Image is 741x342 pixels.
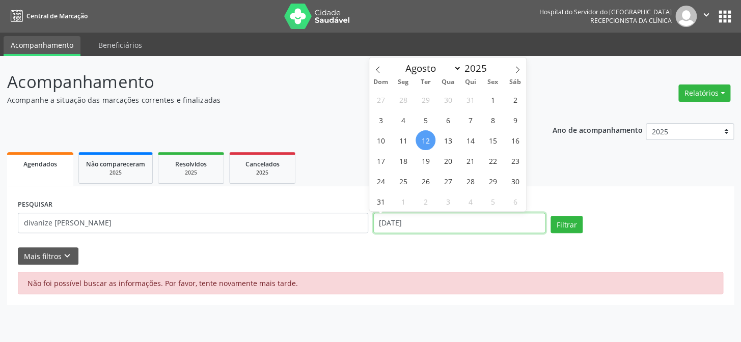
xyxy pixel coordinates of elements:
[392,79,414,85] span: Seg
[18,247,78,265] button: Mais filtroskeyboard_arrow_down
[371,90,391,109] span: Julho 27, 2025
[18,272,723,294] div: Não foi possível buscar as informações. Por favor, tente novamente mais tarde.
[26,12,88,20] span: Central de Marcação
[393,191,413,211] span: Setembro 1, 2025
[371,191,391,211] span: Agosto 31, 2025
[483,151,503,170] span: Agosto 22, 2025
[504,79,526,85] span: Sáb
[590,16,672,25] span: Recepcionista da clínica
[7,8,88,24] a: Central de Marcação
[505,171,525,191] span: Agosto 30, 2025
[18,197,52,213] label: PESQUISAR
[436,79,459,85] span: Qua
[371,110,391,130] span: Agosto 3, 2025
[371,130,391,150] span: Agosto 10, 2025
[505,151,525,170] span: Agosto 23, 2025
[416,171,435,191] span: Agosto 26, 2025
[460,90,480,109] span: Julho 31, 2025
[371,151,391,170] span: Agosto 17, 2025
[373,213,546,233] input: Selecione um intervalo
[483,171,503,191] span: Agosto 29, 2025
[18,213,368,233] input: Nome, código do beneficiário ou CPF
[371,171,391,191] span: Agosto 24, 2025
[483,90,503,109] span: Agosto 1, 2025
[416,90,435,109] span: Julho 29, 2025
[416,151,435,170] span: Agosto 19, 2025
[539,8,672,16] div: Hospital do Servidor do [GEOGRAPHIC_DATA]
[438,110,458,130] span: Agosto 6, 2025
[4,36,80,56] a: Acompanhamento
[460,191,480,211] span: Setembro 4, 2025
[505,90,525,109] span: Agosto 2, 2025
[461,62,495,75] input: Year
[438,191,458,211] span: Setembro 3, 2025
[393,151,413,170] span: Agosto 18, 2025
[393,171,413,191] span: Agosto 25, 2025
[7,95,516,105] p: Acompanhe a situação das marcações correntes e finalizadas
[551,216,583,233] button: Filtrar
[416,191,435,211] span: Setembro 2, 2025
[414,79,436,85] span: Ter
[237,169,288,177] div: 2025
[416,110,435,130] span: Agosto 5, 2025
[505,191,525,211] span: Setembro 6, 2025
[505,130,525,150] span: Agosto 16, 2025
[460,110,480,130] span: Agosto 7, 2025
[62,250,73,262] i: keyboard_arrow_down
[393,90,413,109] span: Julho 28, 2025
[86,160,145,168] span: Não compareceram
[505,110,525,130] span: Agosto 9, 2025
[483,191,503,211] span: Setembro 5, 2025
[552,123,642,136] p: Ano de acompanhamento
[459,79,481,85] span: Qui
[393,130,413,150] span: Agosto 11, 2025
[460,151,480,170] span: Agosto 21, 2025
[438,151,458,170] span: Agosto 20, 2025
[86,169,145,177] div: 2025
[481,79,504,85] span: Sex
[245,160,280,168] span: Cancelados
[678,84,730,102] button: Relatórios
[438,171,458,191] span: Agosto 27, 2025
[91,36,149,54] a: Beneficiários
[701,9,712,20] i: 
[416,130,435,150] span: Agosto 12, 2025
[483,130,503,150] span: Agosto 15, 2025
[369,79,392,85] span: Dom
[438,90,458,109] span: Julho 30, 2025
[460,171,480,191] span: Agosto 28, 2025
[175,160,207,168] span: Resolvidos
[23,160,57,168] span: Agendados
[675,6,697,27] img: img
[7,69,516,95] p: Acompanhamento
[483,110,503,130] span: Agosto 8, 2025
[393,110,413,130] span: Agosto 4, 2025
[460,130,480,150] span: Agosto 14, 2025
[697,6,716,27] button: 
[438,130,458,150] span: Agosto 13, 2025
[166,169,216,177] div: 2025
[716,8,734,25] button: apps
[401,61,462,75] select: Month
